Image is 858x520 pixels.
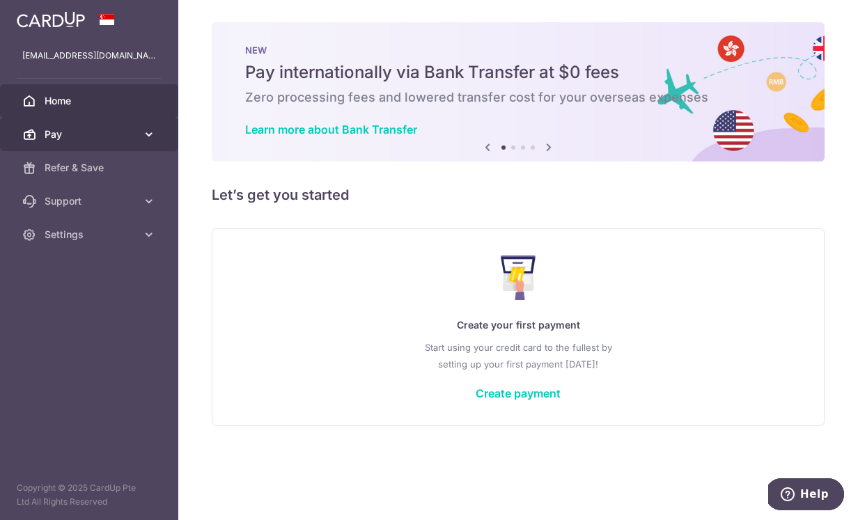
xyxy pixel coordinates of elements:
[768,478,844,513] iframe: Opens a widget where you can find more information
[45,161,136,175] span: Refer & Save
[240,317,796,333] p: Create your first payment
[32,10,61,22] span: Help
[45,94,136,108] span: Home
[501,255,536,300] img: Make Payment
[45,127,136,141] span: Pay
[245,45,791,56] p: NEW
[17,11,85,28] img: CardUp
[245,61,791,84] h5: Pay internationally via Bank Transfer at $0 fees
[212,184,825,206] h5: Let’s get you started
[245,123,417,136] a: Learn more about Bank Transfer
[22,49,156,63] p: [EMAIL_ADDRESS][DOMAIN_NAME]
[476,386,561,400] a: Create payment
[212,22,825,161] img: Bank transfer banner
[45,194,136,208] span: Support
[45,228,136,242] span: Settings
[245,89,791,106] h6: Zero processing fees and lowered transfer cost for your overseas expenses
[240,339,796,372] p: Start using your credit card to the fullest by setting up your first payment [DATE]!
